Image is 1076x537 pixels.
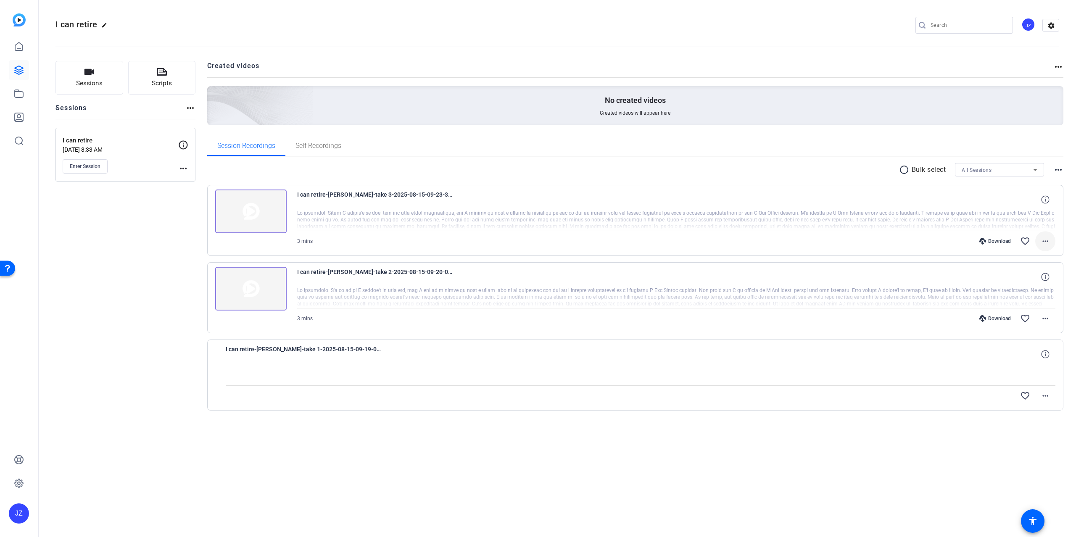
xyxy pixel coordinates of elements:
[297,190,453,210] span: I can retire-[PERSON_NAME]-take 3-2025-08-15-09-23-30-037-1
[178,163,188,174] mat-icon: more_horiz
[962,167,992,173] span: All Sessions
[295,142,341,149] span: Self Recordings
[207,61,1054,77] h2: Created videos
[215,190,287,233] img: thumb-nail
[975,315,1015,322] div: Download
[128,61,196,95] button: Scripts
[912,165,946,175] p: Bulk select
[185,103,195,113] mat-icon: more_horiz
[1028,516,1038,526] mat-icon: accessibility
[13,13,26,26] img: blue-gradient.svg
[1040,236,1050,246] mat-icon: more_horiz
[55,19,97,29] span: I can retire
[1053,62,1063,72] mat-icon: more_horiz
[1040,391,1050,401] mat-icon: more_horiz
[1021,18,1036,32] ngx-avatar: James Zaguroli
[1020,236,1030,246] mat-icon: favorite_border
[55,103,87,119] h2: Sessions
[101,22,111,32] mat-icon: edit
[297,238,313,244] span: 3 mins
[63,159,108,174] button: Enter Session
[63,146,178,153] p: [DATE] 8:33 AM
[226,344,381,364] span: I can retire-[PERSON_NAME]-take 1-2025-08-15-09-19-08-512-1
[76,79,103,88] span: Sessions
[975,238,1015,245] div: Download
[1040,313,1050,324] mat-icon: more_horiz
[1020,313,1030,324] mat-icon: favorite_border
[1020,391,1030,401] mat-icon: favorite_border
[297,316,313,321] span: 3 mins
[1043,19,1060,32] mat-icon: settings
[600,110,670,116] span: Created videos will appear here
[297,267,453,287] span: I can retire-[PERSON_NAME]-take 2-2025-08-15-09-20-02-011-1
[113,3,314,185] img: Creted videos background
[215,267,287,311] img: thumb-nail
[55,61,123,95] button: Sessions
[1053,165,1063,175] mat-icon: more_horiz
[9,503,29,524] div: JZ
[605,95,666,105] p: No created videos
[1021,18,1035,32] div: JZ
[152,79,172,88] span: Scripts
[70,163,100,170] span: Enter Session
[217,142,275,149] span: Session Recordings
[63,136,178,145] p: I can retire
[899,165,912,175] mat-icon: radio_button_unchecked
[931,20,1006,30] input: Search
